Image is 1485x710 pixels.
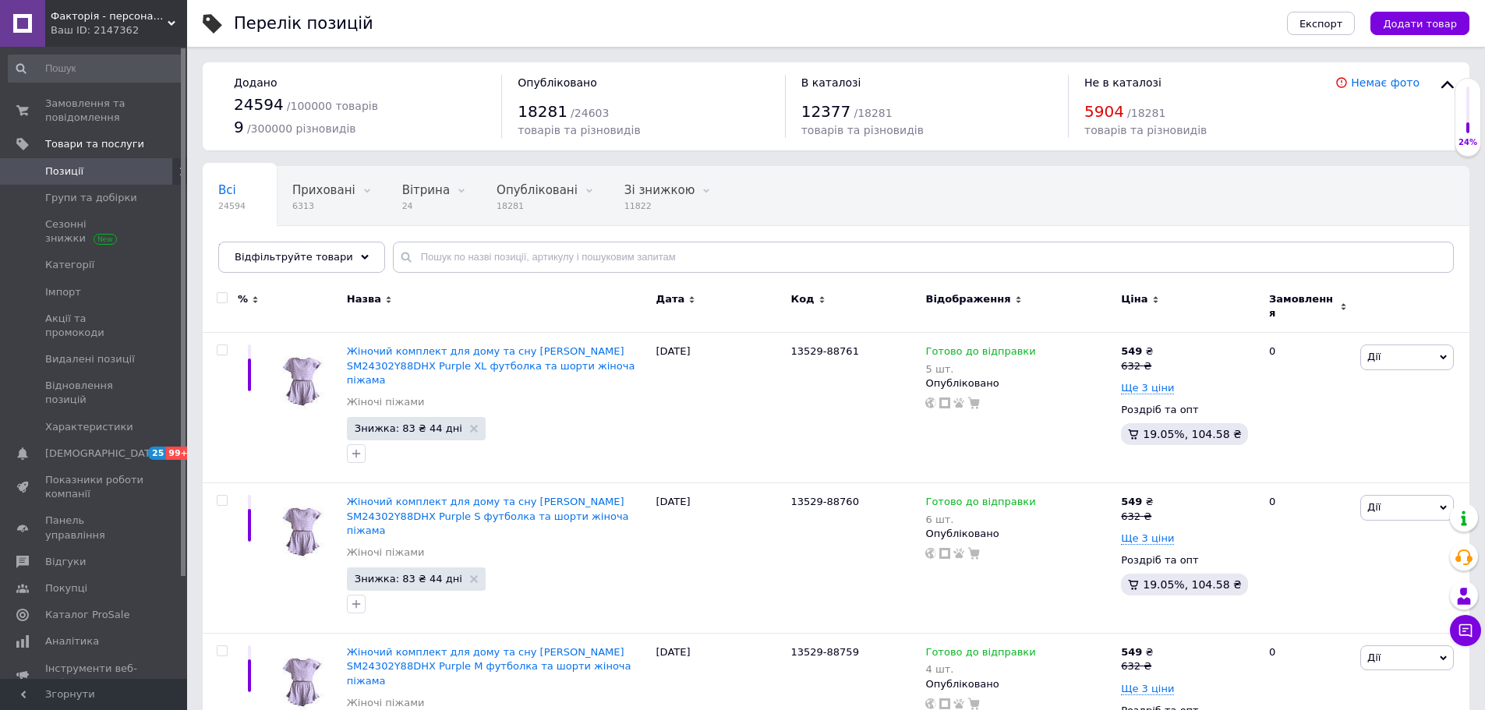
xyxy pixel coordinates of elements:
[925,363,1035,375] div: 5 шт.
[1269,292,1336,320] span: Замовлення
[8,55,184,83] input: Пошук
[1351,76,1420,89] a: Немає фото
[45,352,135,366] span: Видалені позиції
[265,344,339,419] img: Женский комплект для дома и сна Lesko SM24302Y88DHX Purple XL футболка и шорты женская пижама
[1121,510,1153,524] div: 632 ₴
[347,395,425,409] a: Жіночі піжами
[1121,344,1153,359] div: ₴
[45,662,144,690] span: Інструменти веб-майстра та SEO
[402,183,450,197] span: Вітрина
[1450,615,1481,646] button: Чат з покупцем
[238,292,248,306] span: %
[791,646,859,658] span: 13529-88759
[801,76,861,89] span: В каталозі
[347,345,635,385] a: Жіночий комплект для дому та сну [PERSON_NAME] SM24302Y88DHX Purple XL футболка та шорти жіноча п...
[1121,645,1153,659] div: ₴
[791,345,859,357] span: 13529-88761
[497,183,578,197] span: Опубліковані
[402,200,450,212] span: 24
[393,242,1454,273] input: Пошук по назві позиції, артикулу і пошуковим запитам
[234,118,244,136] span: 9
[347,292,381,306] span: Назва
[801,102,851,121] span: 12377
[1121,403,1256,417] div: Роздріб та опт
[791,292,815,306] span: Код
[148,447,166,460] span: 25
[652,483,787,634] div: [DATE]
[1367,351,1381,362] span: Дії
[287,100,378,112] span: / 100000 товарів
[1121,382,1174,394] span: Ще 3 ціни
[925,663,1035,675] div: 4 шт.
[571,107,609,119] span: / 24603
[518,102,567,121] span: 18281
[1121,359,1153,373] div: 632 ₴
[45,514,144,542] span: Панель управління
[1260,333,1356,483] div: 0
[235,251,353,263] span: Відфільтруйте товари
[218,200,246,212] span: 24594
[497,200,578,212] span: 18281
[791,496,859,507] span: 13529-88760
[347,696,425,710] a: Жіночі піжами
[355,574,462,584] span: Знижка: 83 ₴ 44 дні
[624,200,695,212] span: 11822
[51,23,187,37] div: Ваш ID: 2147362
[1367,501,1381,513] span: Дії
[347,646,631,686] a: Жіночий комплект для дому та сну [PERSON_NAME] SM24302Y88DHX Purple M футболка та шорти жіноча пі...
[234,76,277,89] span: Додано
[1121,292,1147,306] span: Ціна
[1121,496,1142,507] b: 549
[801,124,924,136] span: товарів та різновидів
[45,473,144,501] span: Показники роботи компанії
[45,217,144,245] span: Сезонні знижки
[45,447,161,461] span: [DEMOGRAPHIC_DATA]
[45,285,81,299] span: Імпорт
[1121,532,1174,545] span: Ще 3 ціни
[247,122,356,135] span: / 300000 різновидів
[925,646,1035,662] span: Готово до відправки
[1143,428,1242,440] span: 19.05%, 104.58 ₴
[45,312,144,340] span: Акції та промокоди
[925,527,1113,541] div: Опубліковано
[1121,646,1142,658] b: 549
[1121,659,1153,673] div: 632 ₴
[347,496,629,535] a: Жіночий комплект для дому та сну [PERSON_NAME] SM24302Y88DHX Purple S футболка та шорти жіноча пі...
[1299,18,1343,30] span: Експорт
[45,137,144,151] span: Товари та послуги
[518,124,640,136] span: товарів та різновидів
[854,107,892,119] span: / 18281
[1121,345,1142,357] b: 549
[925,677,1113,691] div: Опубліковано
[347,546,425,560] a: Жіночі піжами
[218,242,316,256] span: [DOMAIN_NAME]
[1143,578,1242,591] span: 19.05%, 104.58 ₴
[234,95,284,114] span: 24594
[45,164,83,178] span: Позиції
[265,495,339,569] img: Женский комплект для дома и сна Lesko SM24302Y88DHX Purple S футболка и шорты женская пижама
[234,16,373,32] div: Перелік позицій
[518,76,597,89] span: Опубліковано
[1455,137,1480,148] div: 24%
[1121,553,1256,567] div: Роздріб та опт
[45,420,133,434] span: Характеристики
[1084,124,1207,136] span: товарів та різновидів
[1121,683,1174,695] span: Ще 3 ціни
[292,200,355,212] span: 6313
[624,183,695,197] span: Зі знижкою
[292,183,355,197] span: Приховані
[656,292,685,306] span: Дата
[45,581,87,595] span: Покупці
[1370,12,1469,35] button: Додати товар
[925,496,1035,512] span: Готово до відправки
[1084,76,1161,89] span: Не в каталозі
[45,634,99,648] span: Аналітика
[1367,652,1381,663] span: Дії
[652,333,787,483] div: [DATE]
[45,258,94,272] span: Категорії
[925,345,1035,362] span: Готово до відправки
[1127,107,1165,119] span: / 18281
[925,376,1113,390] div: Опубліковано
